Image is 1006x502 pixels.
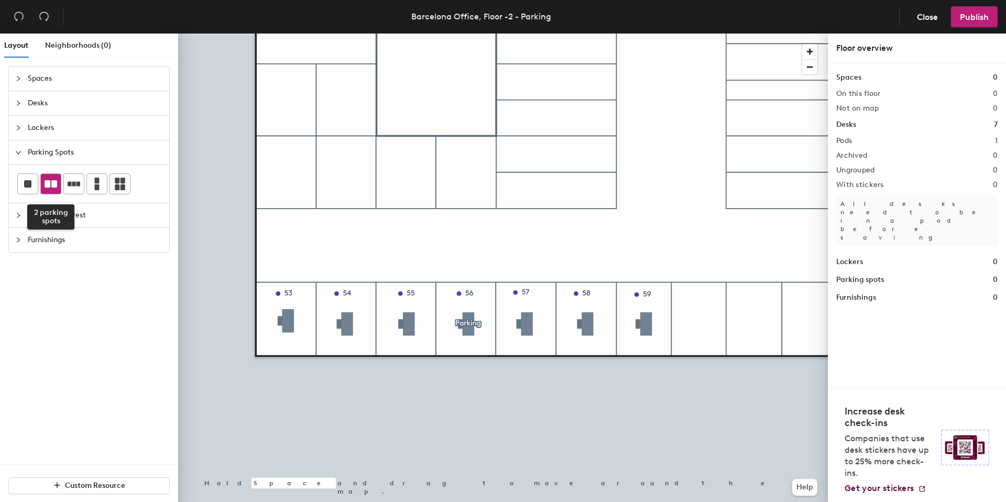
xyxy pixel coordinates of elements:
[845,483,914,493] span: Get your stickers
[960,12,989,22] span: Publish
[845,433,935,479] p: Companies that use desk stickers have up to 25% more check-ins.
[993,72,998,83] h1: 0
[836,151,867,160] h2: Archived
[15,75,21,82] span: collapsed
[951,6,998,27] button: Publish
[836,292,876,303] h1: Furnishings
[8,477,170,494] button: Custom Resource
[993,181,998,189] h2: 0
[836,42,998,54] div: Floor overview
[15,212,21,219] span: collapsed
[792,479,817,496] button: Help
[993,292,998,303] h1: 0
[836,90,881,98] h2: On this floor
[28,67,163,91] span: Spaces
[993,274,998,286] h1: 0
[836,195,998,246] p: All desks need to be in a pod before saving
[845,406,935,429] h4: Increase desk check-ins
[993,256,998,268] h1: 0
[28,228,163,252] span: Furnishings
[411,10,551,23] div: Barcelona Office, Floor -2 - Parking
[845,483,926,494] a: Get your stickers
[836,72,861,83] h1: Spaces
[34,6,54,27] button: Redo (⌘ + ⇧ + Z)
[45,41,111,50] span: Neighborhoods (0)
[15,125,21,131] span: collapsed
[993,166,998,174] h2: 0
[995,137,998,145] h2: 1
[15,100,21,106] span: collapsed
[15,149,21,156] span: expanded
[836,256,863,268] h1: Lockers
[994,119,998,130] h1: 7
[917,12,938,22] span: Close
[836,181,884,189] h2: With stickers
[836,104,879,113] h2: Not on map
[908,6,947,27] button: Close
[28,203,163,227] span: Points of Interest
[15,237,21,243] span: collapsed
[836,137,852,145] h2: Pods
[4,41,28,50] span: Layout
[28,116,163,140] span: Lockers
[836,166,875,174] h2: Ungrouped
[836,274,884,286] h1: Parking spots
[8,6,29,27] button: Undo (⌘ + Z)
[993,151,998,160] h2: 0
[941,430,989,465] img: Sticker logo
[40,173,61,194] button: 2 parking spots
[28,91,163,115] span: Desks
[836,119,856,130] h1: Desks
[993,104,998,113] h2: 0
[28,140,163,165] span: Parking Spots
[65,481,125,490] span: Custom Resource
[993,90,998,98] h2: 0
